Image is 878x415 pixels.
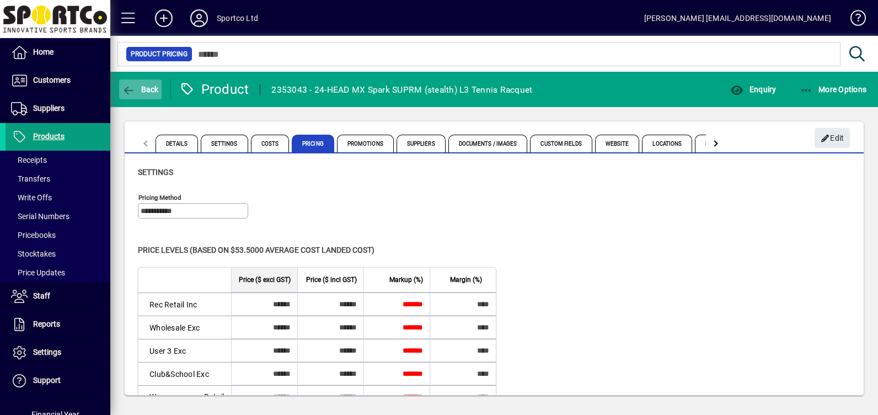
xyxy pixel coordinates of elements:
a: Transfers [6,169,110,188]
span: Settings [201,135,248,152]
span: Write Offs [11,193,52,202]
mat-label: Pricing method [138,194,181,201]
span: Pricing [292,135,334,152]
a: Stocktakes [6,244,110,263]
span: Edit [821,129,844,147]
span: Price ($ excl GST) [239,274,291,286]
a: Receipts [6,151,110,169]
span: Staff [33,291,50,300]
span: More Options [800,85,867,94]
a: Suppliers [6,95,110,123]
div: Sportco Ltd [217,9,258,27]
a: Settings [6,339,110,366]
a: Support [6,367,110,395]
button: Profile [181,8,217,28]
td: User 3 Exc [138,339,231,362]
a: Reports [6,311,110,338]
a: Home [6,39,110,66]
a: Pricebooks [6,226,110,244]
span: Locations [642,135,692,152]
span: Details [156,135,198,152]
span: Products [33,132,65,141]
span: Prompts [695,135,742,152]
div: Product [179,81,249,98]
div: [PERSON_NAME] [EMAIL_ADDRESS][DOMAIN_NAME] [644,9,831,27]
span: Promotions [337,135,394,152]
span: Suppliers [33,104,65,113]
span: Receipts [11,156,47,164]
span: Costs [251,135,290,152]
span: Suppliers [397,135,446,152]
span: Home [33,47,53,56]
span: Enquiry [730,85,776,94]
button: Edit [815,128,850,148]
a: Write Offs [6,188,110,207]
span: Back [122,85,159,94]
span: Support [33,376,61,385]
span: Transfers [11,174,50,183]
td: Rec Retail Inc [138,292,231,316]
app-page-header-button: Back [110,79,171,99]
a: Price Updates [6,263,110,282]
span: Price levels (based on $53.5000 Average cost landed cost) [138,246,374,254]
span: Custom Fields [530,135,592,152]
td: Club&School Exc [138,362,231,385]
span: Reports [33,320,60,328]
span: Documents / Images [448,135,528,152]
a: Serial Numbers [6,207,110,226]
button: Back [119,79,162,99]
span: Price Updates [11,268,65,277]
span: Stocktakes [11,249,56,258]
a: Customers [6,67,110,94]
span: Serial Numbers [11,212,69,221]
a: Staff [6,283,110,310]
span: Pricebooks [11,231,56,240]
button: Enquiry [727,79,779,99]
span: Website [595,135,640,152]
span: Product Pricing [131,49,188,60]
button: More Options [797,79,870,99]
span: Customers [33,76,71,84]
span: Settings [33,348,61,357]
span: Margin (%) [450,274,482,286]
a: Knowledge Base [842,2,864,38]
span: Price ($ incl GST) [306,274,357,286]
span: Markup (%) [389,274,423,286]
div: 2353043 - 24-HEAD MX Spark SUPRM (stealth) L3 Tennis Racquet [271,81,532,99]
button: Add [146,8,181,28]
td: Woocommerce Retail [138,385,231,408]
td: Wholesale Exc [138,316,231,339]
span: Settings [138,168,173,177]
